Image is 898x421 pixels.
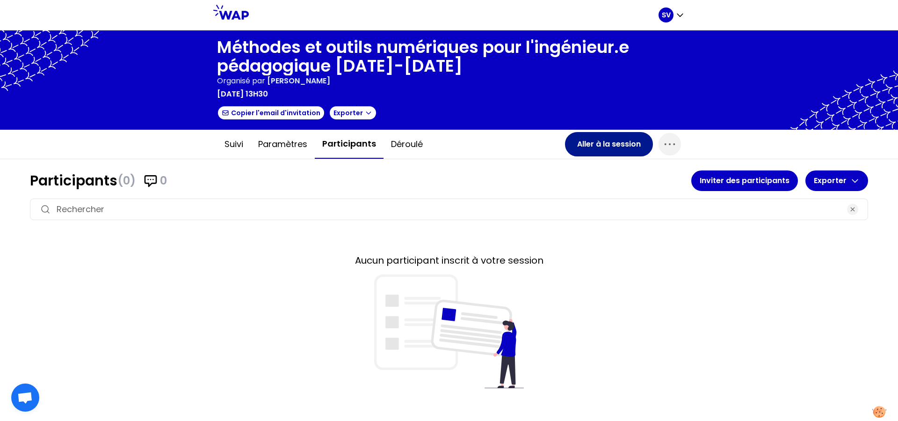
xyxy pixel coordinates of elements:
[160,173,167,188] span: 0
[662,10,671,20] p: SV
[30,172,691,189] h1: Participants
[691,170,798,191] button: Inviter des participants
[329,105,377,120] button: Exporter
[384,130,430,158] button: Déroulé
[57,203,841,216] input: Rechercher
[315,130,384,159] button: Participants
[11,384,39,412] div: Ouvrir le chat
[805,170,868,191] button: Exporter
[251,130,315,158] button: Paramètres
[659,7,685,22] button: SV
[267,75,330,86] span: [PERSON_NAME]
[30,254,868,267] h2: Aucun participant inscrit à votre session
[217,105,325,120] button: Copier l'email d'invitation
[217,38,681,75] h1: Méthodes et outils numériques pour l'ingénieur.e pédagogique [DATE]-[DATE]
[117,173,136,188] span: (0)
[565,132,653,156] button: Aller à la session
[217,130,251,158] button: Suivi
[217,75,265,87] p: Organisé par
[217,89,268,100] p: [DATE] 13h30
